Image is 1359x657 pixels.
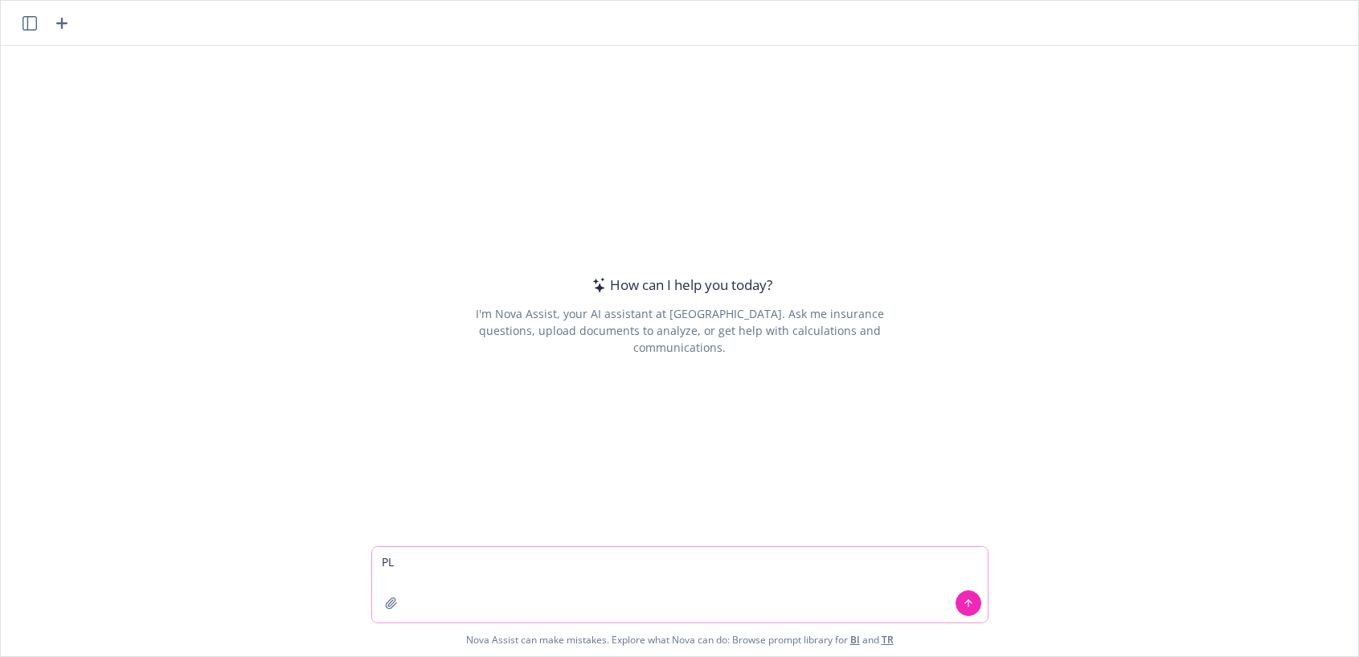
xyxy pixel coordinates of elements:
[587,275,772,296] div: How can I help you today?
[7,623,1352,656] span: Nova Assist can make mistakes. Explore what Nova can do: Browse prompt library for and
[453,305,906,356] div: I'm Nova Assist, your AI assistant at [GEOGRAPHIC_DATA]. Ask me insurance questions, upload docum...
[850,633,860,647] a: BI
[372,547,988,622] textarea: PL
[882,633,894,647] a: TR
